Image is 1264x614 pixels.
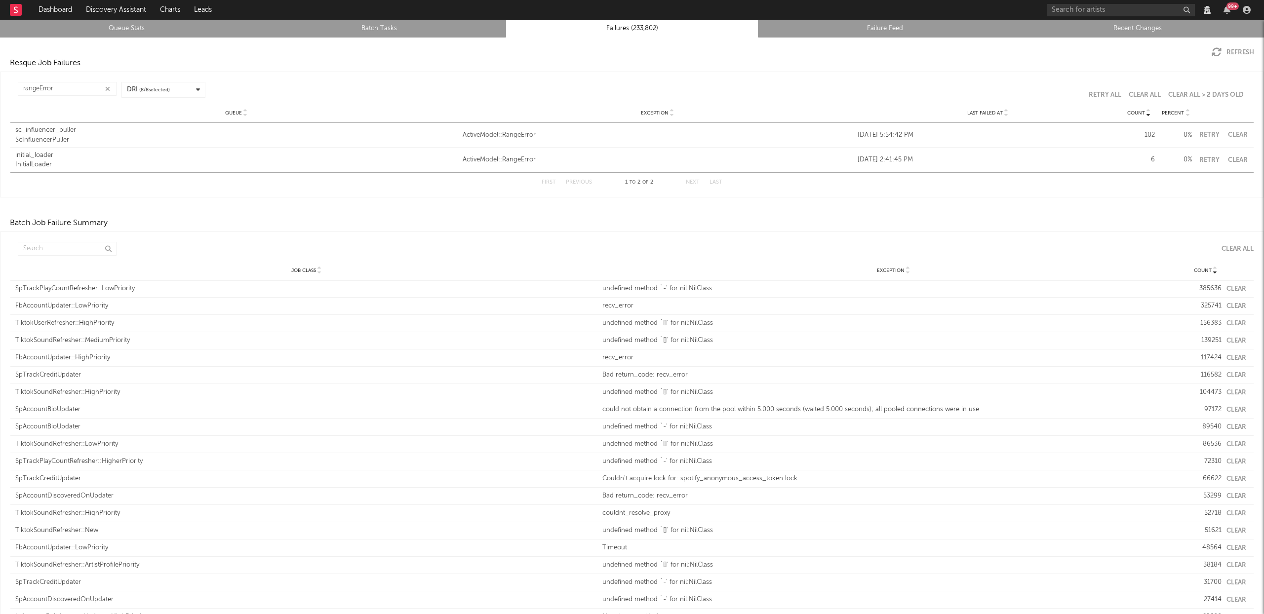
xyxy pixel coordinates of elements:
[1189,353,1222,363] div: 117424
[602,595,1185,605] div: undefined method `-' for nil:NilClass
[15,284,597,294] div: SpTrackPlayCountRefresher::LowPriority
[1226,579,1246,586] button: Clear
[1017,23,1259,35] a: Recent Changes
[1047,4,1195,16] input: Search for artists
[1197,132,1222,138] button: Retry
[225,110,242,116] span: Queue
[612,177,666,189] div: 1 2 2
[1160,130,1192,140] div: 0 %
[1123,155,1155,165] div: 6
[1160,155,1192,165] div: 0 %
[15,301,597,311] div: FbAccountUpdater::LowPriority
[602,508,1185,518] div: couldnt_resolve_proxy
[1226,338,1246,344] button: Clear
[602,405,1185,415] div: could not obtain a connection from the pool within 5.000 seconds (waited 5.000 seconds); all pool...
[463,130,853,140] a: ActiveModel::RangeError
[967,110,1003,116] span: Last Failed At
[858,130,1118,140] div: [DATE] 5:54:42 PM
[258,23,500,35] a: Batch Tasks
[1189,577,1222,587] div: 31700
[1226,597,1246,603] button: Clear
[15,526,597,536] div: TiktokSoundRefresher::New
[877,268,905,273] span: Exception
[1226,441,1246,448] button: Clear
[1226,389,1246,396] button: Clear
[1189,474,1222,484] div: 66622
[641,110,669,116] span: Exception
[15,318,597,328] div: TiktokUserRefresher::HighPriority
[10,57,80,69] div: Resque Job Failures
[602,543,1185,553] div: Timeout
[1162,110,1184,116] span: Percent
[1212,47,1254,57] button: Refresh
[15,595,597,605] div: SpAccountDiscoveredOnUpdater
[1226,510,1246,517] button: Clear
[15,422,597,432] div: SpAccountBioUpdater
[1226,407,1246,413] button: Clear
[764,23,1006,35] a: Failure Feed
[5,23,247,35] a: Queue Stats
[15,491,597,501] div: SpAccountDiscoveredOnUpdater
[1226,157,1249,163] button: Clear
[1189,439,1222,449] div: 86536
[463,155,853,165] a: ActiveModel::RangeError
[1189,560,1222,570] div: 38184
[1226,424,1246,430] button: Clear
[10,217,108,229] div: Batch Job Failure Summary
[15,370,597,380] div: SpTrackCreditUpdater
[1226,493,1246,499] button: Clear
[1189,387,1222,397] div: 104473
[1226,476,1246,482] button: Clear
[602,284,1185,294] div: undefined method `-' for nil:NilClass
[602,491,1185,501] div: Bad return_code: recv_error
[15,543,597,553] div: FbAccountUpdater::LowPriority
[602,439,1185,449] div: undefined method `[]' for nil:NilClass
[1222,246,1254,252] div: Clear All
[15,457,597,466] div: SpTrackPlayCountRefresher::HigherPriority
[602,370,1185,380] div: Bad return_code: recv_error
[291,268,316,273] span: Job Class
[1194,268,1212,273] span: Count
[1168,92,1244,98] button: Clear All > 2 Days Old
[15,151,458,170] a: initial_loaderInitialLoader
[15,387,597,397] div: TiktokSoundRefresher::HighPriority
[15,474,597,484] div: SpTrackCreditUpdater
[1189,457,1222,466] div: 72310
[15,125,458,135] div: sc_influencer_puller
[15,577,597,587] div: SpTrackCreditUpdater
[1189,543,1222,553] div: 48564
[858,155,1118,165] div: [DATE] 2:41:45 PM
[1189,491,1222,501] div: 53299
[1226,132,1249,138] button: Clear
[602,301,1185,311] div: recv_error
[15,405,597,415] div: SpAccountBioUpdater
[630,180,635,185] span: to
[1226,286,1246,292] button: Clear
[1189,405,1222,415] div: 97172
[566,180,592,185] button: Previous
[642,180,648,185] span: of
[1189,336,1222,345] div: 139251
[710,180,722,185] button: Last
[1189,422,1222,432] div: 89540
[602,560,1185,570] div: undefined method `[]' for nil:NilClass
[1129,92,1161,98] button: Clear All
[602,336,1185,345] div: undefined method `[]' for nil:NilClass
[542,180,556,185] button: First
[1127,110,1145,116] span: Count
[1189,318,1222,328] div: 156383
[1226,303,1246,309] button: Clear
[1224,6,1230,14] button: 99+
[1226,372,1246,379] button: Clear
[602,526,1185,536] div: undefined method `[]' for nil:NilClass
[15,151,458,160] div: initial_loader
[15,560,597,570] div: TiktokSoundRefresher::ArtistProfilePriority
[1189,526,1222,536] div: 51621
[1189,284,1222,294] div: 385636
[602,353,1185,363] div: recv_error
[602,318,1185,328] div: undefined method `[]' for nil:NilClass
[1226,320,1246,327] button: Clear
[1226,528,1246,534] button: Clear
[602,387,1185,397] div: undefined method `[]' for nil:NilClass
